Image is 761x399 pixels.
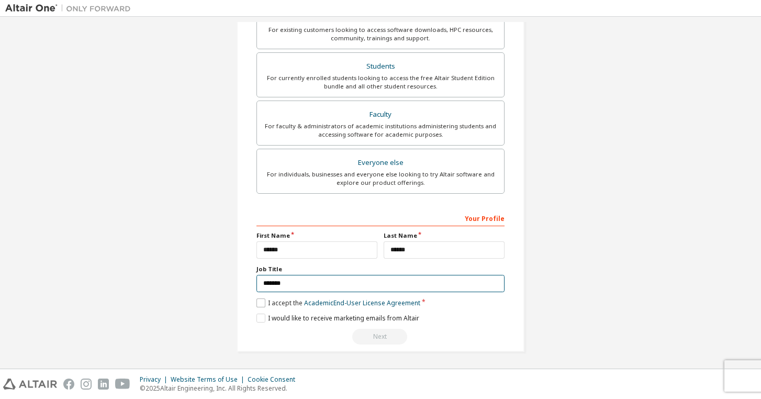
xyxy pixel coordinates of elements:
[140,384,301,393] p: © 2025 Altair Engineering, Inc. All Rights Reserved.
[256,298,420,307] label: I accept the
[171,375,248,384] div: Website Terms of Use
[256,231,377,240] label: First Name
[63,379,74,390] img: facebook.svg
[3,379,57,390] img: altair_logo.svg
[98,379,109,390] img: linkedin.svg
[263,107,498,122] div: Faculty
[115,379,130,390] img: youtube.svg
[384,231,505,240] label: Last Name
[263,74,498,91] div: For currently enrolled students looking to access the free Altair Student Edition bundle and all ...
[256,314,419,323] label: I would like to receive marketing emails from Altair
[304,298,420,307] a: Academic End-User License Agreement
[263,156,498,170] div: Everyone else
[5,3,136,14] img: Altair One
[140,375,171,384] div: Privacy
[256,265,505,273] label: Job Title
[81,379,92,390] img: instagram.svg
[256,329,505,345] div: Read and acccept EULA to continue
[256,209,505,226] div: Your Profile
[263,59,498,74] div: Students
[263,26,498,42] div: For existing customers looking to access software downloads, HPC resources, community, trainings ...
[263,170,498,187] div: For individuals, businesses and everyone else looking to try Altair software and explore our prod...
[263,122,498,139] div: For faculty & administrators of academic institutions administering students and accessing softwa...
[248,375,301,384] div: Cookie Consent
